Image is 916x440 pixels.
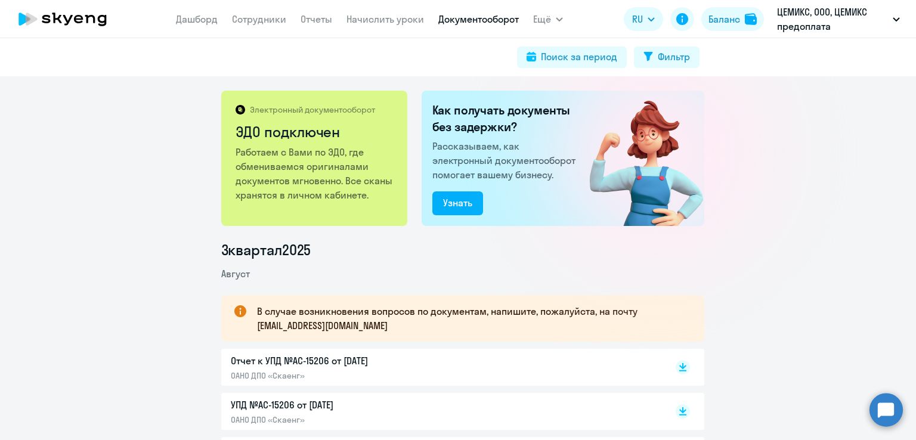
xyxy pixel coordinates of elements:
[533,12,551,26] span: Ещё
[236,145,395,202] p: Работаем с Вами по ЭДО, где обмениваемся оригиналами документов мгновенно. Все сканы хранятся в л...
[533,7,563,31] button: Ещё
[634,47,700,68] button: Фильтр
[432,102,580,135] h2: Как получать документы без задержки?
[232,13,286,25] a: Сотрудники
[541,49,617,64] div: Поиск за период
[257,304,683,333] p: В случае возникновения вопросов по документам, напишите, пожалуйста, на почту [EMAIL_ADDRESS][DOM...
[443,196,472,210] div: Узнать
[432,191,483,215] button: Узнать
[231,414,481,425] p: ОАНО ДПО «Скаенг»
[231,398,481,412] p: УПД №AC-15206 от [DATE]
[570,91,704,226] img: connected
[708,12,740,26] div: Баланс
[301,13,332,25] a: Отчеты
[658,49,690,64] div: Фильтр
[176,13,218,25] a: Дашборд
[231,370,481,381] p: ОАНО ДПО «Скаенг»
[236,122,395,141] h2: ЭДО подключен
[517,47,627,68] button: Поиск за период
[745,13,757,25] img: balance
[221,268,250,280] span: Август
[231,354,651,381] a: Отчет к УПД №AC-15206 от [DATE]ОАНО ДПО «Скаенг»
[346,13,424,25] a: Начислить уроки
[231,354,481,368] p: Отчет к УПД №AC-15206 от [DATE]
[438,13,519,25] a: Документооборот
[221,240,704,259] li: 3 квартал 2025
[231,398,651,425] a: УПД №AC-15206 от [DATE]ОАНО ДПО «Скаенг»
[701,7,764,31] button: Балансbalance
[771,5,906,33] button: ЦЕМИКС, ООО, ЦЕМИКС предоплата
[632,12,643,26] span: RU
[432,139,580,182] p: Рассказываем, как электронный документооборот помогает вашему бизнесу.
[624,7,663,31] button: RU
[777,5,888,33] p: ЦЕМИКС, ООО, ЦЕМИКС предоплата
[250,104,375,115] p: Электронный документооборот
